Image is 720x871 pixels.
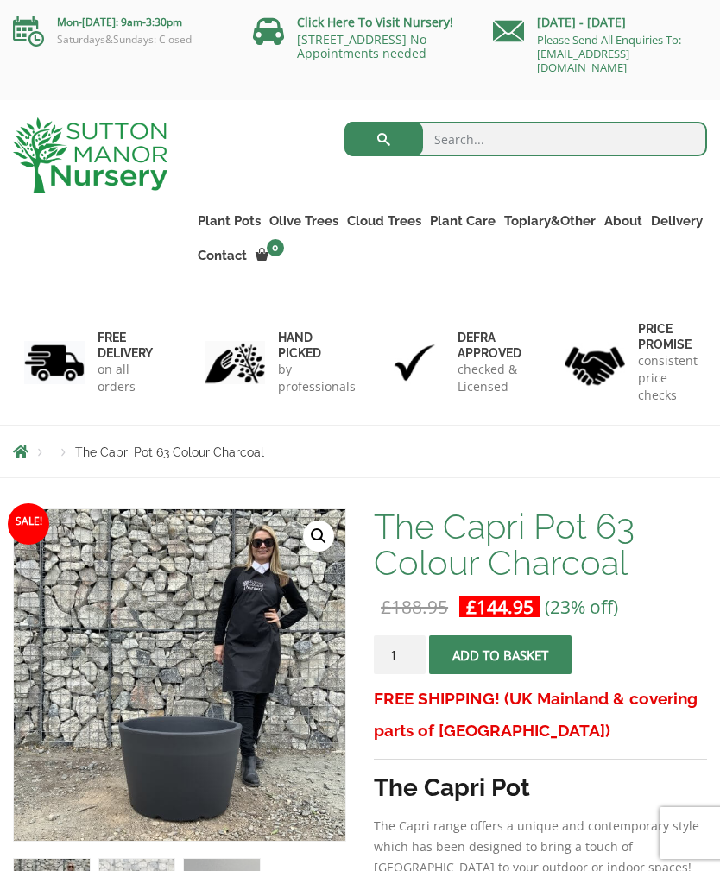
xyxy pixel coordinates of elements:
[545,595,618,619] span: (23% off)
[13,117,167,193] img: logo
[297,31,426,61] a: [STREET_ADDRESS] No Appointments needed
[13,12,227,33] p: Mon-[DATE]: 9am-3:30pm
[565,336,625,388] img: 4.jpg
[493,12,707,33] p: [DATE] - [DATE]
[500,209,600,233] a: Topiary&Other
[426,209,500,233] a: Plant Care
[343,209,426,233] a: Cloud Trees
[647,209,707,233] a: Delivery
[374,635,426,674] input: Product quantity
[384,341,445,385] img: 3.jpg
[303,521,334,552] a: View full-screen image gallery
[8,503,49,545] span: Sale!
[381,595,391,619] span: £
[458,361,521,395] p: checked & Licensed
[374,508,707,581] h1: The Capri Pot 63 Colour Charcoal
[278,330,356,361] h6: hand picked
[374,773,530,802] strong: The Capri Pot
[278,361,356,395] p: by professionals
[98,361,156,395] p: on all orders
[429,635,572,674] button: Add to basket
[638,321,698,352] h6: Price promise
[458,330,521,361] h6: Defra approved
[374,683,707,747] h3: FREE SHIPPING! (UK Mainland & covering parts of [GEOGRAPHIC_DATA])
[638,352,698,404] p: consistent price checks
[381,595,448,619] bdi: 188.95
[267,239,284,256] span: 0
[193,209,265,233] a: Plant Pots
[265,209,343,233] a: Olive Trees
[98,330,156,361] h6: FREE DELIVERY
[13,33,227,47] p: Saturdays&Sundays: Closed
[251,243,289,268] a: 0
[466,595,477,619] span: £
[344,122,708,156] input: Search...
[205,341,265,385] img: 2.jpg
[297,14,453,30] a: Click Here To Visit Nursery!
[600,209,647,233] a: About
[537,32,681,75] a: Please Send All Enquiries To: [EMAIL_ADDRESS][DOMAIN_NAME]
[466,595,534,619] bdi: 144.95
[75,445,264,459] span: The Capri Pot 63 Colour Charcoal
[13,445,707,458] nav: Breadcrumbs
[24,341,85,385] img: 1.jpg
[193,243,251,268] a: Contact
